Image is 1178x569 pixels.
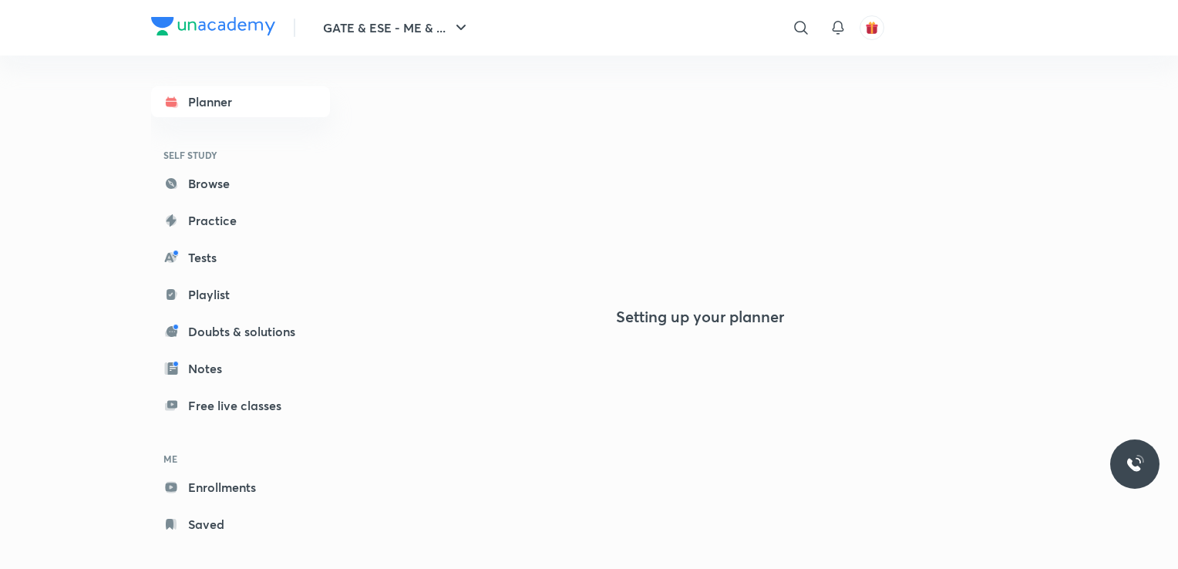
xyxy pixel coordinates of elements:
[616,308,784,326] h4: Setting up your planner
[1126,455,1144,473] img: ttu
[151,390,330,421] a: Free live classes
[151,17,275,35] img: Company Logo
[151,472,330,503] a: Enrollments
[151,205,330,236] a: Practice
[151,316,330,347] a: Doubts & solutions
[314,12,480,43] button: GATE & ESE - ME & ...
[151,509,330,540] a: Saved
[860,15,884,40] button: avatar
[151,353,330,384] a: Notes
[151,17,275,39] a: Company Logo
[151,86,330,117] a: Planner
[151,279,330,310] a: Playlist
[151,168,330,199] a: Browse
[151,446,330,472] h6: ME
[151,242,330,273] a: Tests
[865,21,879,35] img: avatar
[151,142,330,168] h6: SELF STUDY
